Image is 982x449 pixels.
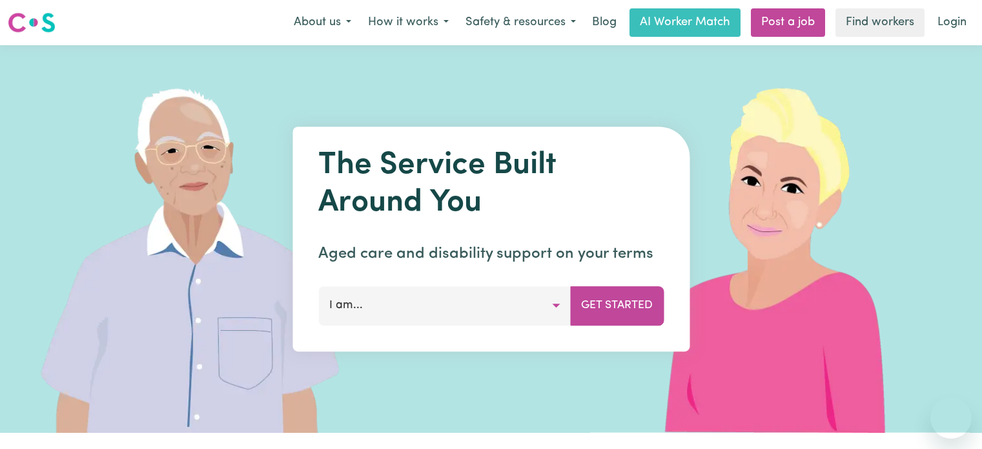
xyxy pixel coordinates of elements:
a: Login [930,8,974,37]
button: Safety & resources [457,9,584,36]
img: Careseekers logo [8,11,56,34]
p: Aged care and disability support on your terms [318,242,664,266]
h1: The Service Built Around You [318,147,664,222]
a: Post a job [751,8,825,37]
button: How it works [360,9,457,36]
a: Find workers [835,8,925,37]
button: I am... [318,286,571,325]
a: Careseekers logo [8,8,56,37]
a: Blog [584,8,624,37]
button: Get Started [570,286,664,325]
iframe: Button to launch messaging window [930,397,972,439]
button: About us [285,9,360,36]
a: AI Worker Match [629,8,741,37]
